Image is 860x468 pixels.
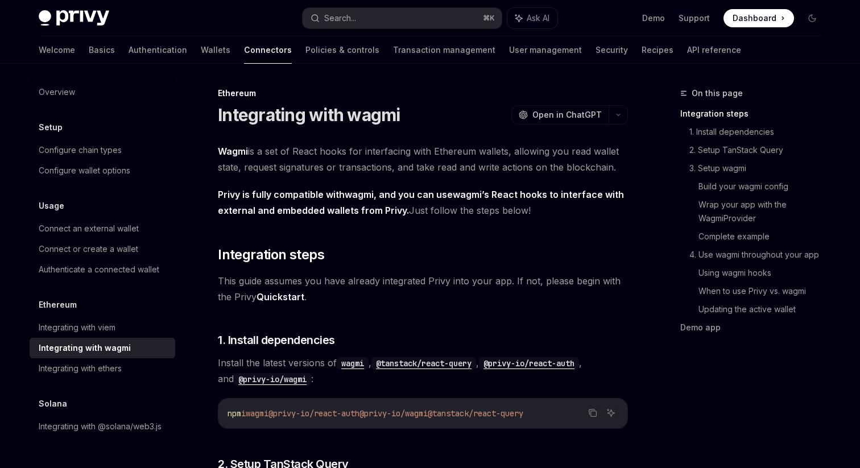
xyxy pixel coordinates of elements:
[39,341,131,355] div: Integrating with wagmi
[39,242,138,256] div: Connect or create a wallet
[234,373,311,384] a: @privy-io/wagmi
[428,408,523,419] span: @tanstack/react-query
[585,405,600,420] button: Copy the contents from the code block
[532,109,602,121] span: Open in ChatGPT
[201,36,230,64] a: Wallets
[39,362,122,375] div: Integrating with ethers
[39,397,67,411] h5: Solana
[39,121,63,134] h5: Setup
[698,300,830,318] a: Updating the active wallet
[39,222,139,235] div: Connect an external wallet
[303,8,502,28] button: Search...⌘K
[453,189,482,201] a: wagmi
[218,146,248,158] a: Wagmi
[698,196,830,227] a: Wrap your app with the WagmiProvider
[89,36,115,64] a: Basics
[359,408,428,419] span: @privy-io/wagmi
[39,164,130,177] div: Configure wallet options
[371,357,476,370] code: @tanstack/react-query
[679,13,710,24] a: Support
[228,408,241,419] span: npm
[689,159,830,177] a: 3. Setup wagmi
[218,273,628,305] span: This guide assumes you have already integrated Privy into your app. If not, please begin with the...
[507,8,557,28] button: Ask AI
[30,160,175,181] a: Configure wallet options
[246,408,268,419] span: wagmi
[692,86,743,100] span: On this page
[680,318,830,337] a: Demo app
[337,357,369,370] code: wagmi
[30,358,175,379] a: Integrating with ethers
[30,140,175,160] a: Configure chain types
[218,88,628,99] div: Ethereum
[689,246,830,264] a: 4. Use wagmi throughout your app
[39,263,159,276] div: Authenticate a connected wallet
[39,420,162,433] div: Integrating with @solana/web3.js
[689,123,830,141] a: 1. Install dependencies
[689,141,830,159] a: 2. Setup TanStack Query
[511,105,609,125] button: Open in ChatGPT
[305,36,379,64] a: Policies & controls
[642,13,665,24] a: Demo
[218,189,624,216] strong: Privy is fully compatible with , and you can use ’s React hooks to interface with external and em...
[596,36,628,64] a: Security
[483,14,495,23] span: ⌘ K
[698,227,830,246] a: Complete example
[733,13,776,24] span: Dashboard
[30,317,175,338] a: Integrating with viem
[680,105,830,123] a: Integration steps
[257,291,304,303] a: Quickstart
[723,9,794,27] a: Dashboard
[324,11,356,25] div: Search...
[393,36,495,64] a: Transaction management
[244,36,292,64] a: Connectors
[218,187,628,218] span: Just follow the steps below!
[30,338,175,358] a: Integrating with wagmi
[803,9,821,27] button: Toggle dark mode
[337,357,369,368] a: wagmi
[687,36,741,64] a: API reference
[218,105,400,125] h1: Integrating with wagmi
[698,282,830,300] a: When to use Privy vs. wagmi
[345,189,374,201] a: wagmi
[241,408,246,419] span: i
[39,298,77,312] h5: Ethereum
[30,416,175,437] a: Integrating with @solana/web3.js
[218,246,324,264] span: Integration steps
[509,36,582,64] a: User management
[30,82,175,102] a: Overview
[479,357,579,368] a: @privy-io/react-auth
[30,239,175,259] a: Connect or create a wallet
[218,355,628,387] span: Install the latest versions of , , , and :
[129,36,187,64] a: Authentication
[30,259,175,280] a: Authenticate a connected wallet
[371,357,476,368] a: @tanstack/react-query
[39,199,64,213] h5: Usage
[479,357,579,370] code: @privy-io/react-auth
[218,143,628,175] span: is a set of React hooks for interfacing with Ethereum wallets, allowing you read wallet state, re...
[268,408,359,419] span: @privy-io/react-auth
[39,143,122,157] div: Configure chain types
[642,36,673,64] a: Recipes
[39,10,109,26] img: dark logo
[527,13,549,24] span: Ask AI
[234,373,311,386] code: @privy-io/wagmi
[603,405,618,420] button: Ask AI
[39,85,75,99] div: Overview
[698,177,830,196] a: Build your wagmi config
[39,321,115,334] div: Integrating with viem
[30,218,175,239] a: Connect an external wallet
[218,332,335,348] span: 1. Install dependencies
[698,264,830,282] a: Using wagmi hooks
[39,36,75,64] a: Welcome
